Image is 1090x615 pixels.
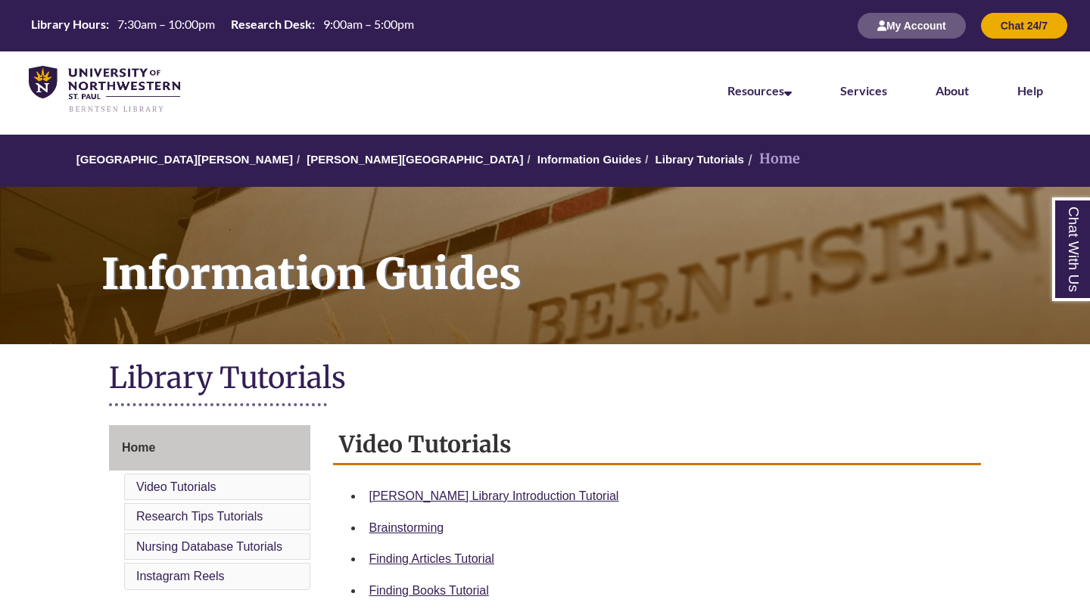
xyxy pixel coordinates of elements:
[744,148,800,170] li: Home
[981,13,1067,39] button: Chat 24/7
[537,153,642,166] a: Information Guides
[840,83,887,98] a: Services
[858,13,966,39] button: My Account
[1017,83,1043,98] a: Help
[369,521,444,534] a: Brainstorming
[136,480,216,493] a: Video Tutorials
[109,425,310,593] div: Guide Page Menu
[25,16,111,33] th: Library Hours:
[85,187,1090,325] h1: Information Guides
[936,83,969,98] a: About
[122,441,155,454] span: Home
[76,153,293,166] a: [GEOGRAPHIC_DATA][PERSON_NAME]
[29,66,180,113] img: UNWSP Library Logo
[25,16,420,36] a: Hours Today
[117,17,215,31] span: 7:30am – 10:00pm
[369,489,619,502] a: [PERSON_NAME] Library Introduction Tutorial
[656,153,744,166] a: Library Tutorials
[323,17,414,31] span: 9:00am – 5:00pm
[136,570,225,582] a: Instagram Reels
[225,16,317,33] th: Research Desk:
[307,153,523,166] a: [PERSON_NAME][GEOGRAPHIC_DATA]
[981,19,1067,32] a: Chat 24/7
[727,83,792,98] a: Resources
[333,425,982,465] h2: Video Tutorials
[109,359,981,399] h1: Library Tutorials
[109,425,310,471] a: Home
[369,552,494,565] a: Finding Articles Tutorial
[858,19,966,32] a: My Account
[136,510,263,523] a: Research Tips Tutorials
[25,16,420,35] table: Hours Today
[136,540,282,553] a: Nursing Database Tutorials
[369,584,489,597] a: Finding Books Tutorial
